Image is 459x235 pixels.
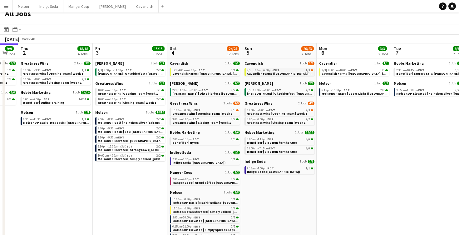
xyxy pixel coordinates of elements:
span: 1/1 [306,167,310,170]
span: Manger Coop | Grand défi de Victoriaville (Victoriaville, QC) [172,181,315,185]
span: 3/3 [159,82,165,85]
span: EDT [418,68,424,72]
span: Molson Retail Elevated | Simply Spiked (Pointe-Claire, QC) [172,210,299,214]
span: 2/2 [306,89,310,92]
a: 3:00pm-8:00pmEDT2/2Greatness Wins | Closing Team | Week 1 [247,117,313,124]
span: 12/12 [305,131,314,134]
span: 2/2 [156,118,161,121]
span: 2/3 [247,69,252,72]
span: 4/5 [308,102,314,105]
a: 6:30pm-11:30pmEDT1/1MolsonOP Basic | Dos Equis ([GEOGRAPHIC_DATA], [GEOGRAPHIC_DATA]) [23,117,89,124]
a: 7:00am-8:30pmEDT2/2MolsonOP Golf | Heineken Silver (Bécancour, [GEOGRAPHIC_DATA]) [98,117,164,124]
span: 6:15pm-10:30pm [322,89,350,92]
a: 3:30pm-9:30pmEDT2/2MolsonOP Elevated | [GEOGRAPHIC_DATA] ([GEOGRAPHIC_DATA], [GEOGRAPHIC_DATA]) [98,135,164,142]
a: Molson1 Job2/2 [319,81,389,86]
div: Indigo Soda1 Job1/17:30am-6:30pmPDT1/1Indigo Soda ([GEOGRAPHIC_DATA]) [170,150,240,170]
a: 2/3|8:00am-6:00pmEDT1/3Cavendish Farms ([GEOGRAPHIC_DATA], [GEOGRAPHIC_DATA]) [247,68,313,75]
button: Indigo Soda [34,0,63,12]
span: 6/6 [7,98,12,101]
span: 6:15pm-11:00pm [172,225,200,228]
a: 7:00am-3:15pmEDT6/6Benefiber | Hyrox [172,137,239,144]
span: Cavendish Farms (Charlottetown, PEI) [322,72,415,76]
span: 6/6 [306,147,310,150]
span: EDT [193,137,199,141]
span: EDT [45,77,51,81]
span: EDT [118,126,124,130]
span: EDT [194,197,200,201]
div: Hobbs Marketing1 Job6/67:00am-3:15pmEDT6/6Benefiber | Hyrox [170,130,240,150]
span: 1/1 [84,111,91,114]
span: 1 Job [76,111,83,114]
span: 1 Job [151,62,157,65]
span: EDT [194,224,200,228]
span: 1/3 [98,69,103,72]
a: Indigo Soda1 Job1/1 [244,159,314,164]
button: [PERSON_NAME] [94,0,131,12]
div: Hobbs Marketing1 Job14/141:00pm-2:00pmEDT14/14Benefiber | Online Training [21,90,91,110]
span: 2/2 [231,178,235,181]
span: 2 Jobs [74,62,83,65]
span: Greatness Wins | Opening Team | Week 1 [98,92,158,96]
span: Benefiber | Hyrox [172,141,199,145]
span: 2/2 [156,98,161,101]
a: Cavendish1 Job1/3 [244,61,314,66]
span: Greatness Wins | Closing Team | Week 1 [247,121,305,125]
span: | [251,68,252,72]
span: 2 Jobs [149,82,157,85]
div: Greatness Wins2 Jobs3/310:00am-3:30pmEDT1/1Greatness Wins | Opening Team | Week 110:00am-8:00pmED... [95,81,165,110]
a: 10:00am-8:30pmEDT1/1MolsonOP Basic | Madri (Welland, [GEOGRAPHIC_DATA]) [172,197,239,204]
button: Manger Coop [63,0,94,12]
a: 11:15am-5:30pmEDT2/2Molson Retail Elevated | Simply Spiked ([GEOGRAPHIC_DATA], [GEOGRAPHIC_DATA]) [172,206,239,213]
a: Hobbs Marketing1 Job6/6 [170,130,240,135]
a: 7:30am-6:30pmPDT1/1Indigo Soda ([GEOGRAPHIC_DATA]) [172,157,239,164]
a: 10:00am-3:30pmEDT1/1Greatness Wins | Opening Team | Week 1 [98,88,164,95]
a: Molson5 Jobs8/8 [170,190,240,195]
span: Greatness Wins | Closing Team | Week 1 [98,101,156,105]
a: 9:15am-4:00pmPDT1/1Indigo Soda ([GEOGRAPHIC_DATA]) [247,166,313,173]
span: 3:30pm-9:30pm [98,136,124,139]
span: Cavendish [244,61,263,66]
span: 2/3 [306,109,310,112]
span: 1/1 [156,89,161,92]
a: 10:00pm-4:00am (Sat)EDT2/2MolsonOP Elevated | Simply Spiked ([GEOGRAPHIC_DATA], [GEOGRAPHIC_DATA]) [98,153,164,161]
span: EDT [194,108,200,112]
a: [PERSON_NAME]1 Job2/2 [244,81,314,86]
span: 1 Job [449,62,456,65]
span: Greatness Wins [244,101,272,106]
span: 2/2 [159,62,165,65]
span: EDT [267,137,274,141]
span: EDT [351,68,357,72]
span: 2/2 [306,118,310,121]
span: 8:00am-4:15pm [247,138,274,141]
div: Molson5 Jobs10/107:00am-8:30pmEDT2/2MolsonOP Golf | Heineken Silver (Bécancour, [GEOGRAPHIC_DATA]... [95,110,165,162]
a: 10:00am-8:00pmEDT2/2Greatness Wins | Closing Team | Week 1 [98,97,164,104]
a: 3:00pm-8:00pmEDT2/2Greatness Wins | Closing Team | Week 1 [172,117,239,124]
span: EDT [418,88,424,92]
a: Manger Coop1 Job2/2 [170,170,240,175]
span: 8/8 [233,191,240,194]
span: Greatness Wins | Opening Team | Week 1 [247,112,307,116]
span: Cavendish Farms (Charlottetown, PEI) [172,72,265,76]
span: MolsonOP Extra | Coors Light (Vancouver, BC) [322,92,434,96]
span: 7:30pm-12:00am (Sat) [98,145,133,148]
span: 10/10 [155,111,165,114]
span: 5 Jobs [224,191,232,194]
span: 1/1 [82,69,86,72]
span: EDT [194,206,200,210]
span: EDT [118,117,124,121]
a: [PERSON_NAME]1 Job2/2 [170,81,240,86]
span: 1/1 [82,118,86,121]
span: 2/2 [231,216,235,219]
span: Hobbs Marketing [21,90,51,95]
span: 1 Job [449,82,456,85]
span: EDT [126,153,133,157]
span: EDT [202,88,208,92]
span: Indigo Soda [244,159,266,164]
span: Indigo Soda (BC) [172,161,225,165]
div: Greatness Wins2 Jobs4/511:00am-6:00pmEDT2/3Greatness Wins | Opening Team | Week 13:00pm-8:00pmEDT... [244,101,314,130]
span: Greatness Wins | Closing Team | Week 1 [23,81,81,85]
span: 6/6 [233,131,240,134]
span: Greatness Wins [95,81,123,86]
span: Greatness Wins [21,61,48,66]
span: EDT [343,88,350,92]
